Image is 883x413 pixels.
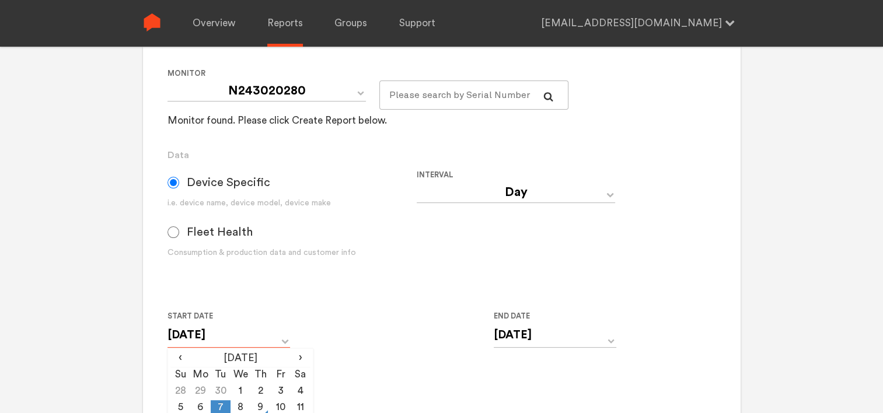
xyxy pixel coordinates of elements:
[291,384,310,400] td: 4
[167,247,417,259] div: Consumption & production data and customer info
[379,80,569,110] input: Please search by Serial Number
[167,197,417,209] div: i.e. device name, device model, device make
[167,148,716,162] h3: Data
[190,367,210,384] th: Mo
[211,367,231,384] th: Tu
[417,168,657,182] label: Interval
[190,351,290,367] th: [DATE]
[231,367,250,384] th: We
[143,13,161,32] img: Sense Logo
[250,367,270,384] th: Th
[250,384,270,400] td: 2
[167,226,179,238] input: Fleet Health
[291,367,310,384] th: Sa
[187,176,270,190] span: Device Specific
[190,384,210,400] td: 29
[167,309,281,323] label: Start Date
[211,384,231,400] td: 30
[170,384,190,400] td: 28
[170,351,190,365] span: ‹
[291,351,310,365] span: ›
[379,66,560,80] label: For large monitor counts
[167,177,179,188] input: Device Specific
[270,367,290,384] th: Fr
[167,66,370,80] label: Monitor
[231,384,250,400] td: 1
[167,114,387,128] div: Monitor found. Please click Create Report below.
[170,367,190,384] th: Su
[187,225,253,239] span: Fleet Health
[270,384,290,400] td: 3
[494,309,607,323] label: End Date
